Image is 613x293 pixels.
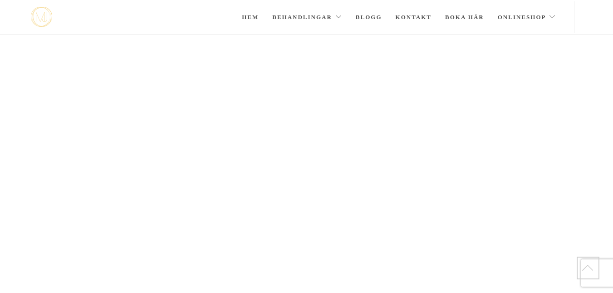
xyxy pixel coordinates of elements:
[396,1,432,33] a: Kontakt
[272,1,342,33] a: Behandlingar
[31,7,52,27] a: mjstudio mjstudio mjstudio
[242,1,259,33] a: Hem
[498,1,556,33] a: Onlineshop
[356,1,382,33] a: Blogg
[31,7,52,27] img: mjstudio
[445,1,484,33] a: Boka här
